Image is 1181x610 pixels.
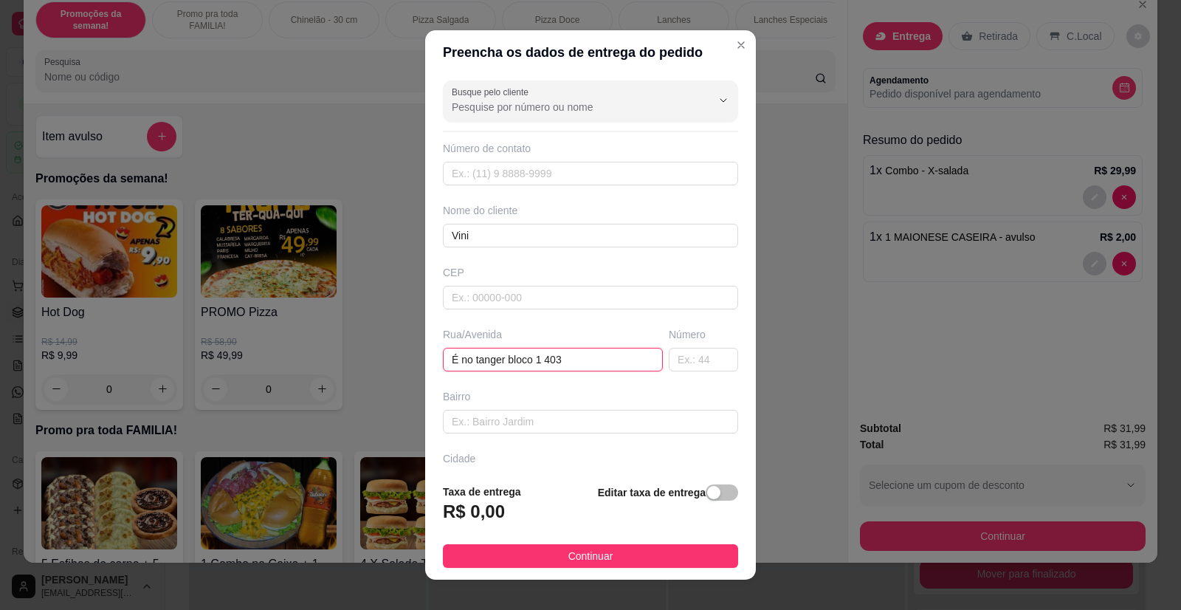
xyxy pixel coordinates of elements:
span: Continuar [568,548,613,564]
div: Número de contato [443,141,738,156]
header: Preencha os dados de entrega do pedido [425,30,756,75]
div: Bairro [443,389,738,404]
div: Número [669,327,738,342]
div: CEP [443,265,738,280]
h3: R$ 0,00 [443,500,505,524]
button: Close [729,33,753,57]
input: Ex.: João da Silva [443,224,738,247]
input: Ex.: Bairro Jardim [443,410,738,433]
div: Cidade [443,451,738,466]
input: Ex.: 00000-000 [443,286,738,309]
input: Ex.: Rua Oscar Freire [443,348,663,371]
strong: Taxa de entrega [443,486,521,498]
div: Rua/Avenida [443,327,663,342]
strong: Editar taxa de entrega [598,487,706,498]
button: Show suggestions [712,89,735,112]
input: Ex.: (11) 9 8888-9999 [443,162,738,185]
div: Nome do cliente [443,203,738,218]
button: Continuar [443,544,738,568]
input: Ex.: 44 [669,348,738,371]
label: Busque pelo cliente [452,86,534,98]
input: Busque pelo cliente [452,100,688,114]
